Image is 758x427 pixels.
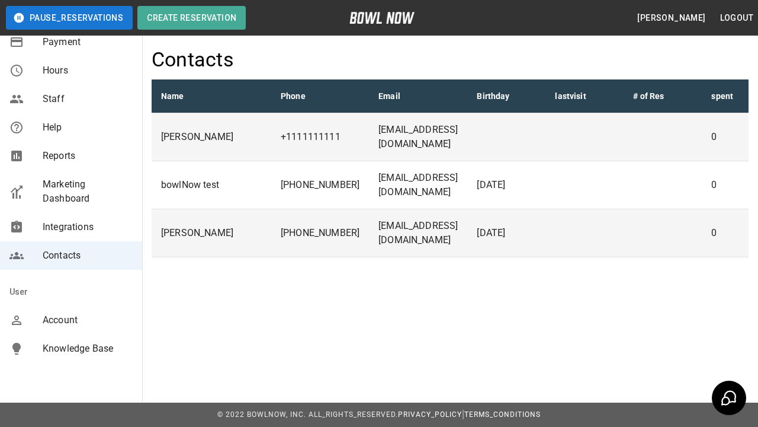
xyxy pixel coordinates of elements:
span: Knowledge Base [43,342,133,356]
th: lastvisit [545,79,624,113]
p: [PERSON_NAME] [161,130,262,144]
p: +1111111111 [281,130,359,144]
span: Contacts [43,248,133,263]
p: [PHONE_NUMBER] [281,226,359,240]
p: [PERSON_NAME] [161,226,262,240]
th: Email [369,79,467,113]
th: Birthday [467,79,545,113]
span: Payment [43,35,133,49]
p: [DATE] [477,226,536,240]
img: logo [349,12,415,24]
span: Help [43,120,133,135]
span: Hours [43,63,133,78]
p: bowlNow test [161,178,262,192]
th: Phone [271,79,369,113]
span: © 2022 BowlNow, Inc. all_rights_reserved. [217,410,398,419]
a: privacy_policy [398,410,462,419]
th: # of Res [624,79,702,113]
button: [PERSON_NAME] [632,7,710,29]
button: Create Reservation [137,6,246,30]
span: Staff [43,92,133,106]
p: [EMAIL_ADDRESS][DOMAIN_NAME] [378,123,458,151]
p: [EMAIL_ADDRESS][DOMAIN_NAME] [378,219,458,247]
span: Reports [43,149,133,163]
p: [PHONE_NUMBER] [281,178,359,192]
button: logout [715,7,758,29]
p: [DATE] [477,178,536,192]
th: Name [152,79,271,113]
button: pause_reservations [6,6,133,30]
h4: Contacts [152,47,234,72]
span: Integrations [43,220,133,234]
a: terms_conditions [464,410,541,419]
span: Marketing Dashboard [43,177,133,206]
p: [EMAIL_ADDRESS][DOMAIN_NAME] [378,171,458,199]
span: Account [43,313,133,327]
